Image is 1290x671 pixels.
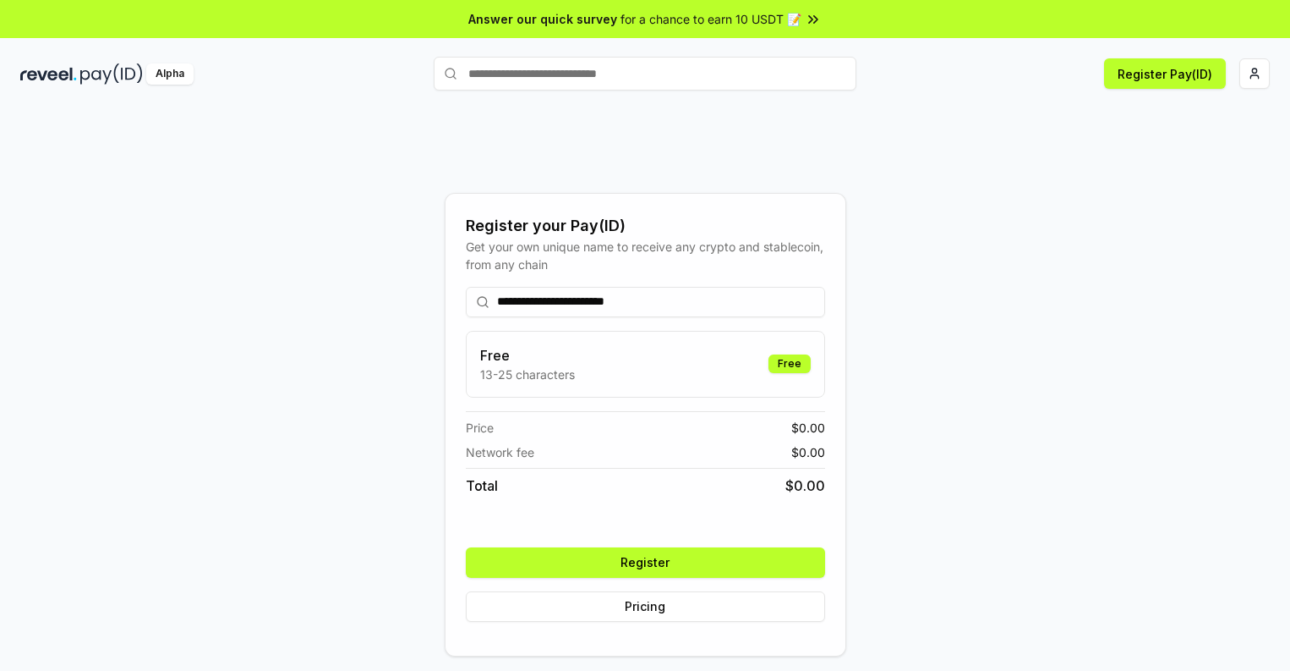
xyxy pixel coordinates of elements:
[791,443,825,461] span: $ 0.00
[466,591,825,622] button: Pricing
[480,366,575,383] p: 13-25 characters
[80,63,143,85] img: pay_id
[480,345,575,366] h3: Free
[768,355,811,373] div: Free
[466,419,494,437] span: Price
[466,238,825,273] div: Get your own unique name to receive any crypto and stablecoin, from any chain
[20,63,77,85] img: reveel_dark
[791,419,825,437] span: $ 0.00
[620,10,801,28] span: for a chance to earn 10 USDT 📝
[466,443,534,461] span: Network fee
[146,63,194,85] div: Alpha
[466,476,498,496] span: Total
[785,476,825,496] span: $ 0.00
[1104,58,1226,89] button: Register Pay(ID)
[468,10,617,28] span: Answer our quick survey
[466,214,825,238] div: Register your Pay(ID)
[466,547,825,578] button: Register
